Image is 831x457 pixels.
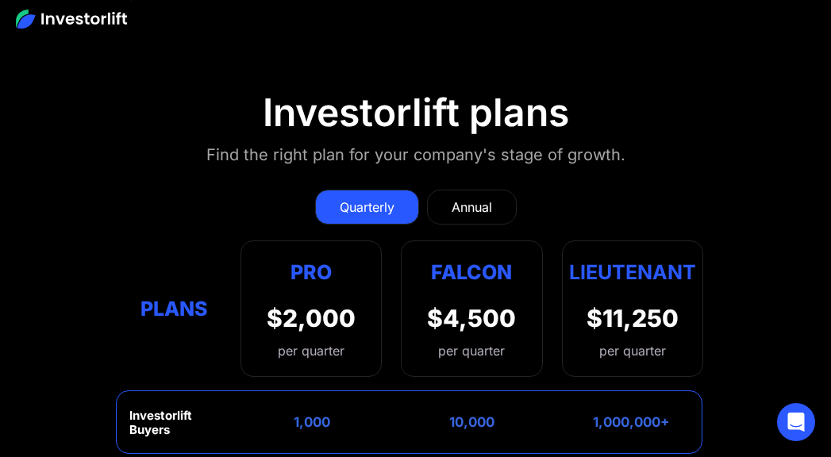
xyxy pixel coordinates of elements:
[452,198,492,217] div: Annual
[438,341,505,360] div: per quarter
[569,260,696,284] strong: Lieutenant
[593,414,670,430] div: 1,000,000+
[587,304,679,332] div: $11,250
[206,142,625,167] div: Find the right plan for your company's stage of growth.
[263,90,569,136] div: Investorlift plans
[427,304,516,332] div: $4,500
[599,341,666,360] div: per quarter
[431,257,512,288] div: Falcon
[340,198,394,217] div: Quarterly
[777,403,815,441] div: Open Intercom Messenger
[267,304,356,332] div: $2,000
[267,341,356,360] div: per quarter
[129,409,222,437] div: Investorlift Buyers
[294,414,330,430] div: 1,000
[128,293,221,324] div: Plans
[449,414,494,430] div: 10,000
[267,257,356,288] div: Pro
